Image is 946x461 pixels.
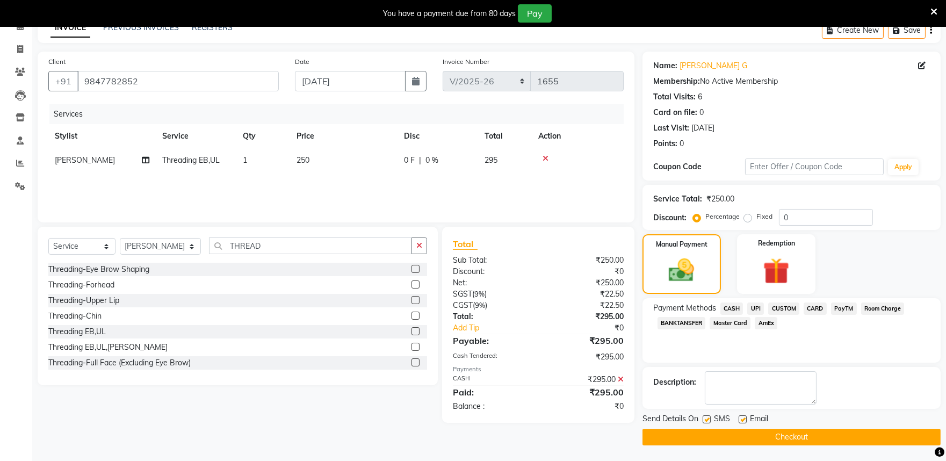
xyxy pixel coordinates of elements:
div: ₹295.00 [538,386,632,399]
div: ( ) [445,289,538,300]
span: 0 % [425,155,438,166]
th: Service [156,124,236,148]
div: Threading EB,UL,[PERSON_NAME] [48,342,168,353]
span: Email [750,413,768,427]
div: Threading-Full Face (Excluding Eye Brow) [48,357,191,369]
span: Payment Methods [653,302,716,314]
button: Checkout [642,429,941,445]
div: CASH [445,374,538,385]
div: Description: [653,377,696,388]
div: Paid: [445,386,538,399]
div: Payable: [445,334,538,347]
div: Threading-Upper Lip [48,295,119,306]
label: Client [48,57,66,67]
span: 250 [297,155,309,165]
div: ( ) [445,300,538,311]
input: Search or Scan [209,237,412,254]
span: AmEx [755,317,777,329]
span: UPI [747,302,764,315]
span: 0 F [404,155,415,166]
div: 0 [680,138,684,149]
span: | [419,155,421,166]
th: Stylist [48,124,156,148]
div: ₹250.00 [706,193,734,205]
th: Total [478,124,532,148]
span: 295 [485,155,497,165]
span: Room Charge [861,302,905,315]
div: ₹295.00 [538,334,632,347]
button: Apply [888,159,919,175]
div: [DATE] [691,123,714,134]
a: [PERSON_NAME] G [680,60,747,71]
th: Disc [398,124,478,148]
span: Threading EB,UL [162,155,220,165]
span: CASH [720,302,743,315]
div: Threading-Eye Brow Shaping [48,264,149,275]
div: Service Total: [653,193,702,205]
span: 1 [243,155,247,165]
span: CGST [453,300,473,310]
img: _gift.svg [755,255,798,287]
div: ₹295.00 [538,374,632,385]
div: No Active Membership [653,76,930,87]
div: Card on file: [653,107,697,118]
span: BANKTANSFER [658,317,706,329]
div: ₹295.00 [538,311,632,322]
div: Membership: [653,76,700,87]
div: Payments [453,365,623,374]
div: Services [49,104,632,124]
input: Enter Offer / Coupon Code [745,159,884,175]
label: Redemption [758,239,795,248]
span: CARD [804,302,827,315]
label: Fixed [756,212,772,221]
th: Qty [236,124,290,148]
span: SMS [714,413,730,427]
label: Date [295,57,309,67]
div: ₹22.50 [538,300,632,311]
button: +91 [48,71,78,91]
div: Name: [653,60,677,71]
span: Total [453,239,478,250]
th: Price [290,124,398,148]
div: ₹0 [554,322,632,334]
div: ₹250.00 [538,277,632,289]
div: 6 [698,91,702,103]
a: REGISTERS [192,23,233,32]
button: Create New [822,22,884,39]
span: 9% [475,301,485,309]
div: Cash Tendered: [445,351,538,363]
th: Action [532,124,624,148]
span: Send Details On [642,413,698,427]
div: Discount: [653,212,687,224]
div: Balance : [445,401,538,412]
span: PayTM [831,302,857,315]
div: Sub Total: [445,255,538,266]
div: Threading EB,UL [48,326,106,337]
input: Search by Name/Mobile/Email/Code [77,71,279,91]
label: Invoice Number [443,57,489,67]
span: 9% [474,290,485,298]
a: PREVIOUS INVOICES [103,23,179,32]
div: Total: [445,311,538,322]
div: Net: [445,277,538,289]
div: 0 [699,107,704,118]
div: Total Visits: [653,91,696,103]
span: CUSTOM [768,302,799,315]
div: ₹0 [538,401,632,412]
span: Master Card [710,317,750,329]
div: ₹295.00 [538,351,632,363]
div: Discount: [445,266,538,277]
span: [PERSON_NAME] [55,155,115,165]
div: Threading-Chin [48,311,102,322]
label: Percentage [705,212,740,221]
button: Pay [518,4,552,23]
div: ₹250.00 [538,255,632,266]
a: INVOICE [50,18,90,38]
button: Save [888,22,926,39]
div: You have a payment due from 80 days [383,8,516,19]
span: SGST [453,289,472,299]
div: ₹0 [538,266,632,277]
div: Last Visit: [653,123,689,134]
div: Threading-Forhead [48,279,114,291]
label: Manual Payment [656,240,707,249]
